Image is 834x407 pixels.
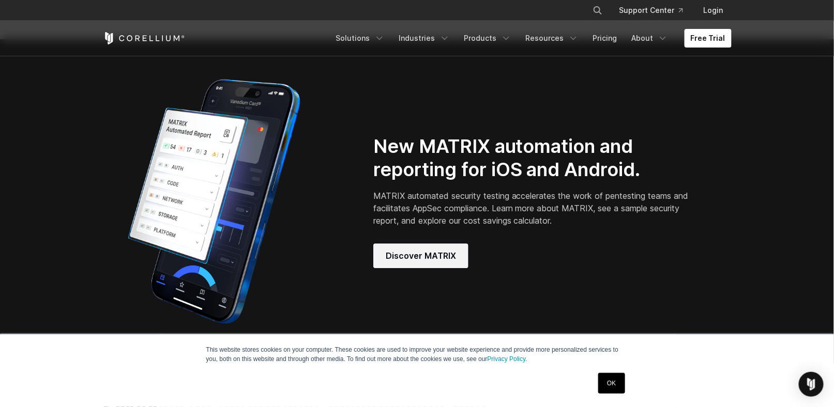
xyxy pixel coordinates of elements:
[799,372,824,397] div: Open Intercom Messenger
[611,1,691,20] a: Support Center
[373,190,692,227] p: MATRIX automated security testing accelerates the work of pentesting teams and facilitates AppSec...
[386,249,456,262] span: Discover MATRIX
[587,29,624,48] a: Pricing
[330,29,391,48] a: Solutions
[685,29,732,48] a: Free Trial
[330,29,732,48] div: Navigation Menu
[393,29,456,48] a: Industries
[695,1,732,20] a: Login
[580,1,732,20] div: Navigation Menu
[206,345,628,364] p: This website stores cookies on your computer. These cookies are used to improve your website expe...
[520,29,585,48] a: Resources
[373,243,468,268] a: Discover MATRIX
[103,32,185,44] a: Corellium Home
[588,1,607,20] button: Search
[373,135,692,181] h2: New MATRIX automation and reporting for iOS and Android.
[103,72,325,331] img: Corellium_MATRIX_Hero_1_1x
[458,29,518,48] a: Products
[626,29,674,48] a: About
[488,355,527,363] a: Privacy Policy.
[598,373,625,394] a: OK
